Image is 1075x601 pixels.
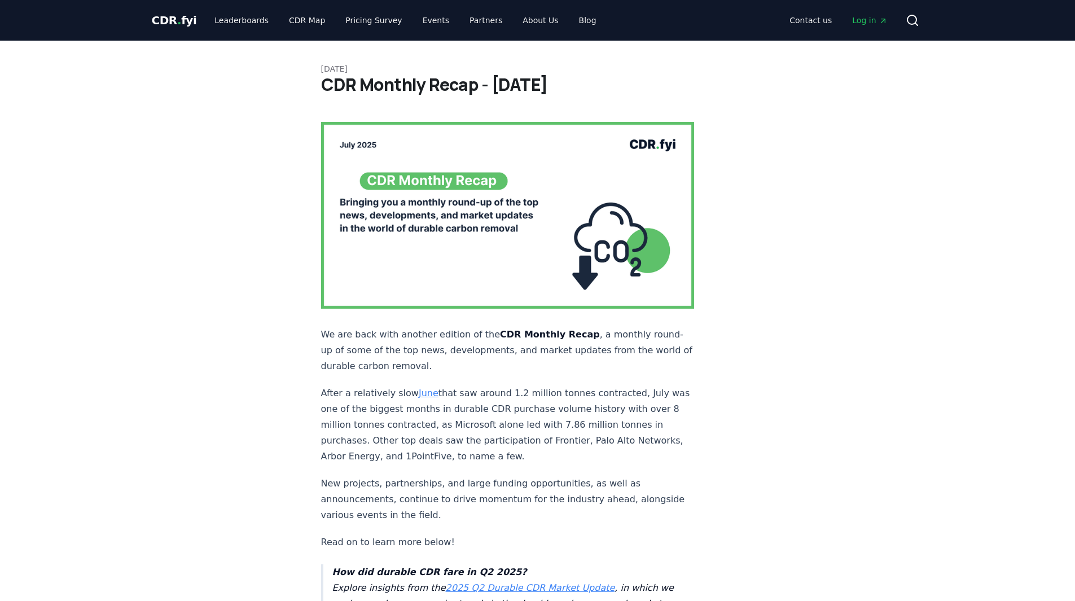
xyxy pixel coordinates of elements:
a: Blog [570,10,605,30]
a: Leaderboards [205,10,278,30]
span: CDR fyi [152,14,197,27]
strong: CDR Monthly Recap [500,329,600,340]
p: Read on to learn more below! [321,534,695,550]
a: About Us [514,10,567,30]
a: CDR.fyi [152,12,197,28]
a: Contact us [780,10,841,30]
a: Pricing Survey [336,10,411,30]
a: Events [414,10,458,30]
a: 2025 Q2 Durable CDR Market Update [446,582,615,593]
span: Log in [852,15,887,26]
span: . [177,14,181,27]
a: Partners [460,10,511,30]
nav: Main [205,10,605,30]
a: CDR Map [280,10,334,30]
a: June [419,388,438,398]
a: Log in [843,10,896,30]
strong: How did durable CDR fare in Q2 2025? [332,567,527,577]
p: New projects, partnerships, and large funding opportunities, as well as announcements, continue t... [321,476,695,523]
img: blog post image [321,122,695,309]
p: After a relatively slow that saw around 1.2 million tonnes contracted, July was one of the bigges... [321,385,695,464]
h1: CDR Monthly Recap - [DATE] [321,74,754,95]
p: We are back with another edition of the , a monthly round-up of some of the top news, development... [321,327,695,374]
p: [DATE] [321,63,754,74]
nav: Main [780,10,896,30]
